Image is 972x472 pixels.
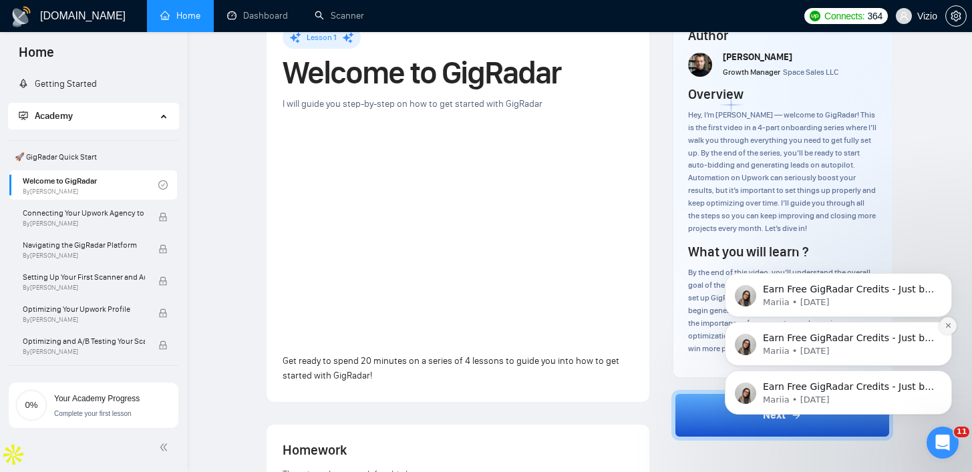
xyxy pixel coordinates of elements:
a: Welcome to GigRadarBy[PERSON_NAME] [23,170,158,200]
a: searchScanner [315,10,364,21]
span: Optimizing Your Upwork Profile [23,302,145,316]
span: Get ready to spend 20 minutes on a series of 4 lessons to guide you into how to get started with ... [283,355,619,381]
h1: Welcome to GigRadar [283,58,633,87]
span: 0% [15,401,47,409]
span: By [PERSON_NAME] [23,316,145,324]
div: Hey, I’m [PERSON_NAME] — welcome to GigRadar! This is the first video in a 4-part onboarding seri... [688,109,876,234]
img: upwork-logo.png [810,11,820,21]
span: Lesson 1 [307,33,337,42]
span: I will guide you step-by-step on how to get started with GigRadar [283,98,542,109]
span: Navigating the GigRadar Platform [23,238,145,252]
span: lock [158,212,168,222]
a: setting [945,11,967,21]
span: Complete your first lesson [54,410,132,417]
a: dashboardDashboard [227,10,288,21]
iframe: Intercom live chat [927,427,959,459]
span: Growth Manager [723,67,780,77]
span: Setting Up Your First Scanner and Auto-Bidder [23,270,145,284]
span: Home [8,43,65,71]
span: 11 [954,427,969,437]
h4: Author [688,26,876,45]
span: By [PERSON_NAME] [23,348,145,356]
button: setting [945,5,967,27]
span: lock [158,308,168,318]
h4: Overview [688,85,744,103]
span: By [PERSON_NAME] [23,252,145,260]
span: fund-projection-screen [19,111,28,120]
span: [PERSON_NAME] [723,51,792,63]
img: vlad-t.jpg [688,53,712,77]
span: By [PERSON_NAME] [23,284,145,292]
span: By [PERSON_NAME] [23,220,145,228]
span: lock [158,276,168,286]
span: lock [158,340,168,350]
a: homeHome [160,10,200,21]
span: 🚀 GigRadar Quick Start [9,144,177,170]
div: By the end of this video, you’ll understand the overall goal of the 4-part onboarding series: to ... [688,266,876,355]
span: 364 [867,9,882,23]
span: check-circle [158,180,168,190]
span: Connecting Your Upwork Agency to GigRadar [23,206,145,220]
span: Academy [35,110,73,122]
img: logo [11,6,32,27]
a: rocketGetting Started [19,78,97,89]
iframe: To enrich screen reader interactions, please activate Accessibility in Grammarly extension settings [283,133,633,330]
span: Space Sales LLC [783,67,838,77]
button: Next [671,390,893,441]
span: Your Academy Progress [54,394,140,403]
h4: What you will learn ? [688,242,808,261]
span: lock [158,244,168,254]
span: Academy [19,110,73,122]
span: Optimizing and A/B Testing Your Scanner for Better Results [23,334,145,348]
iframe: Intercom notifications message [705,188,972,436]
li: Getting Started [8,71,178,97]
span: user [899,11,909,21]
span: setting [946,11,966,21]
span: Connects: [824,9,864,23]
